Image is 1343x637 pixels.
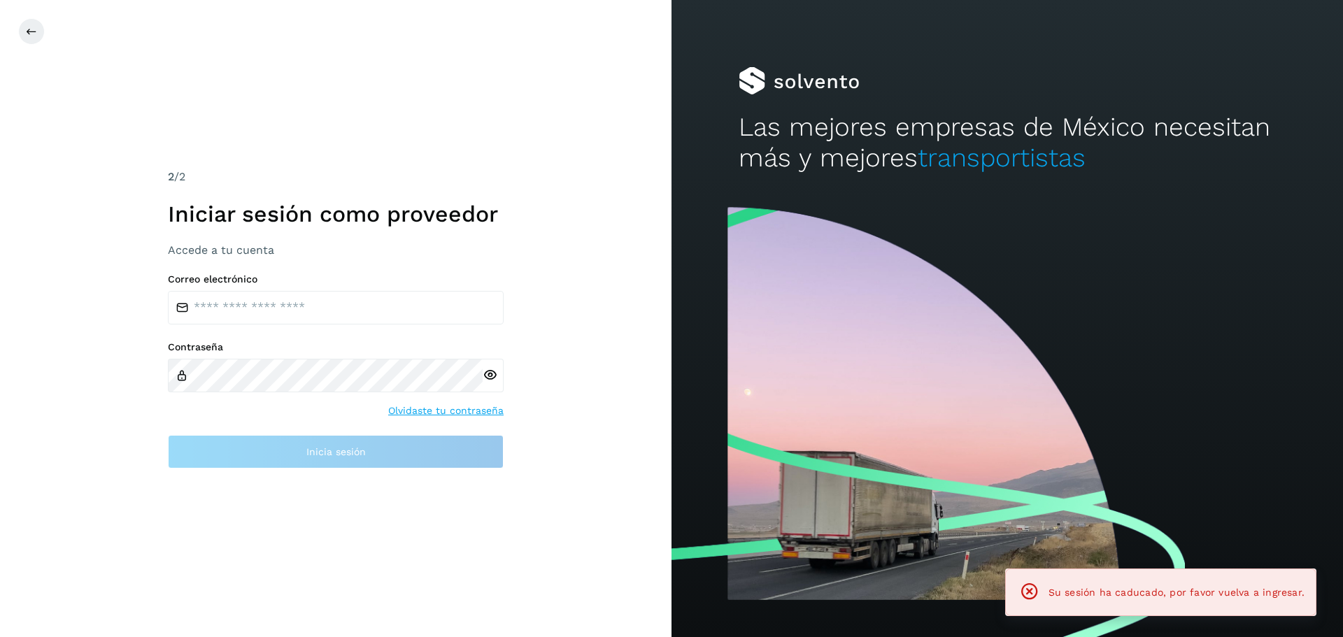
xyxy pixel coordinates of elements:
span: 2 [168,170,174,183]
span: Inicia sesión [306,447,366,457]
div: /2 [168,169,504,185]
button: Inicia sesión [168,435,504,468]
a: Olvidaste tu contraseña [388,403,504,418]
span: transportistas [918,143,1086,173]
h1: Iniciar sesión como proveedor [168,201,504,227]
h2: Las mejores empresas de México necesitan más y mejores [739,112,1276,174]
label: Contraseña [168,341,504,353]
h3: Accede a tu cuenta [168,243,504,257]
label: Correo electrónico [168,273,504,285]
span: Su sesión ha caducado, por favor vuelva a ingresar. [1049,587,1305,598]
